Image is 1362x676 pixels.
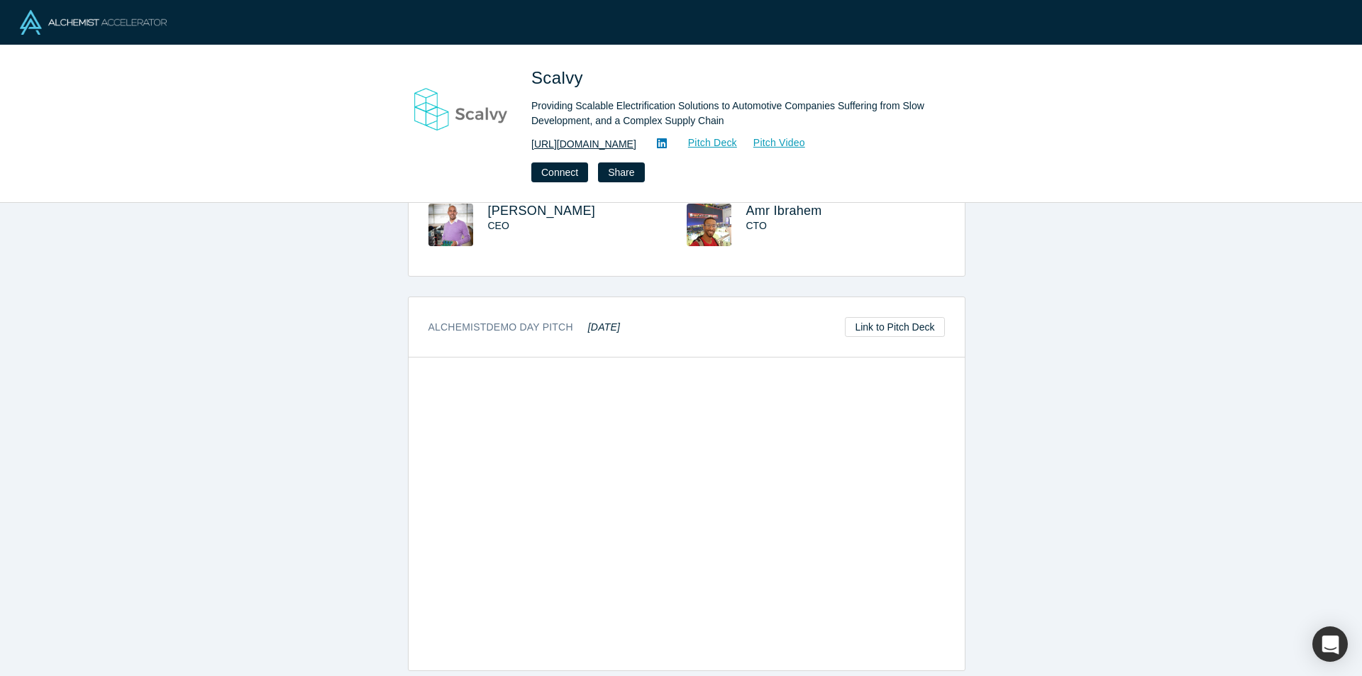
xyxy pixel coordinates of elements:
button: Share [598,162,644,182]
img: Amr Ibrahem's Profile Image [687,204,731,246]
a: Pitch Video [738,135,806,151]
img: Alchemist Logo [20,10,167,35]
a: Amr Ibrahem [746,204,822,218]
a: Link to Pitch Deck [845,317,944,337]
h3: Alchemist Demo Day Pitch [428,320,621,335]
a: [URL][DOMAIN_NAME] [531,137,636,152]
div: Providing Scalable Electrification Solutions to Automotive Companies Suffering from Slow Developm... [531,99,929,128]
a: [PERSON_NAME] [488,204,596,218]
span: CTO [746,220,767,231]
em: [DATE] [588,321,620,333]
span: CEO [488,220,509,231]
img: Mohamed Badawy's Profile Image [428,204,473,246]
button: Connect [531,162,588,182]
a: Pitch Deck [672,135,738,151]
span: Scalvy [531,68,588,87]
iframe: Scalvy [409,358,965,670]
img: Scalvy's Logo [412,65,511,165]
